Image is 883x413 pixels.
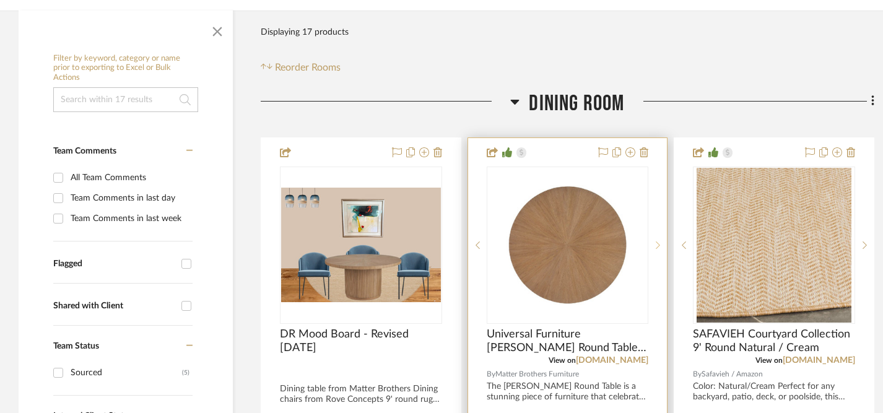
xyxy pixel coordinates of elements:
div: Displaying 17 products [261,20,349,45]
span: Safavieh / Amazon [702,368,763,380]
button: Close [205,17,230,41]
div: Sourced [71,363,182,383]
span: By [693,368,702,380]
img: SAFAVIEH Courtyard Collection 9' Round Natural / Cream [697,168,851,323]
img: DR Mood Board - Revised 10.6.25 [281,188,441,303]
div: Team Comments in last day [71,188,189,208]
input: Search within 17 results [53,87,198,112]
span: Reorder Rooms [275,60,341,75]
span: Team Status [53,342,99,350]
div: Team Comments in last week [71,209,189,228]
h6: Filter by keyword, category or name prior to exporting to Excel or Bulk Actions [53,54,198,83]
span: Dining Room [529,90,624,117]
span: Universal Furniture [PERSON_NAME] Round Table at Matter Brothers Furniture [487,328,649,355]
button: Reorder Rooms [261,60,341,75]
span: Matter Brothers Furniture [495,368,579,380]
span: DR Mood Board - Revised [DATE] [280,328,442,355]
div: All Team Comments [71,168,189,188]
div: (5) [182,363,189,383]
span: By [487,368,495,380]
div: Flagged [53,259,175,269]
img: Universal Furniture Carmen Round Table at Matter Brothers Furniture [488,185,648,305]
span: View on [755,357,783,364]
span: Team Comments [53,147,116,155]
div: 1 [487,167,648,323]
a: [DOMAIN_NAME] [576,356,648,365]
span: SAFAVIEH Courtyard Collection 9' Round Natural / Cream [693,328,855,355]
div: Shared with Client [53,301,175,311]
a: [DOMAIN_NAME] [783,356,855,365]
span: View on [549,357,576,364]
